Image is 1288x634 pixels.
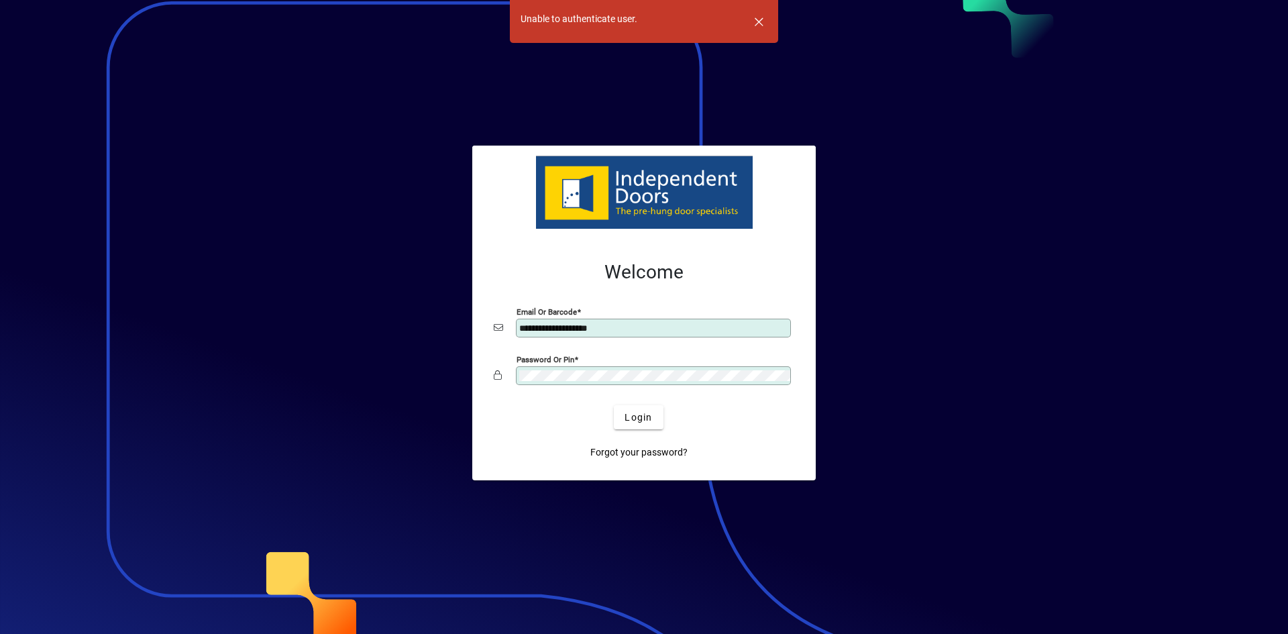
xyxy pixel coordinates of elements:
[590,445,688,460] span: Forgot your password?
[517,355,574,364] mat-label: Password or Pin
[517,307,577,317] mat-label: Email or Barcode
[521,12,637,26] div: Unable to authenticate user.
[743,5,775,38] button: Dismiss
[585,440,693,464] a: Forgot your password?
[494,261,794,284] h2: Welcome
[614,405,663,429] button: Login
[625,411,652,425] span: Login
